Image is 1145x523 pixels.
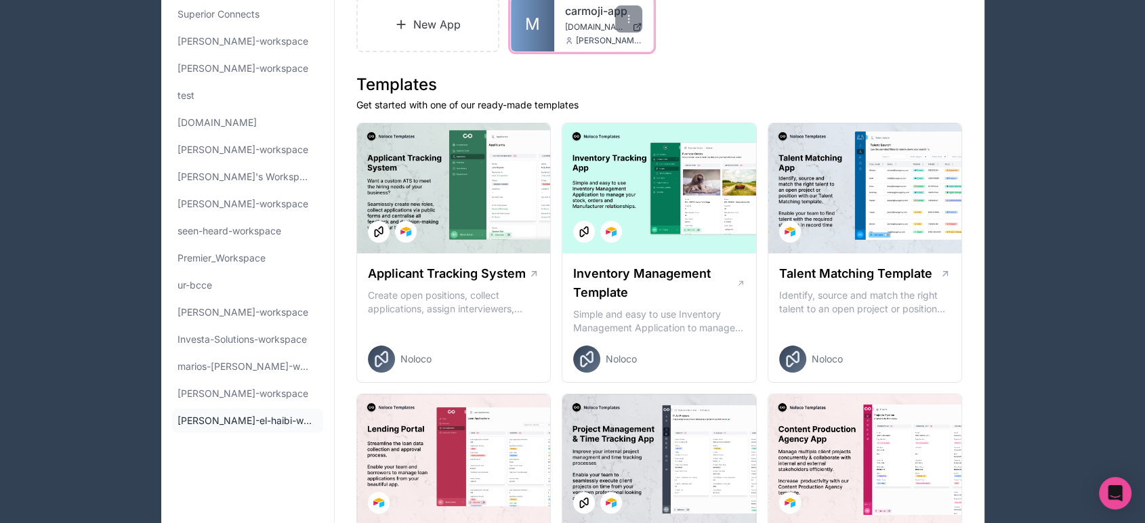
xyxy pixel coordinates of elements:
[172,165,323,189] a: [PERSON_NAME]'s Workspace
[178,278,212,292] span: ur-bcce
[178,387,308,400] span: [PERSON_NAME]-workspace
[356,74,963,96] h1: Templates
[785,226,795,237] img: Airtable Logo
[812,352,843,366] span: Noloco
[400,352,432,366] span: Noloco
[178,414,312,427] span: [PERSON_NAME]-el-haibi-workspace
[172,381,323,406] a: [PERSON_NAME]-workspace
[172,192,323,216] a: [PERSON_NAME]-workspace
[785,497,795,508] img: Airtable Logo
[373,497,384,508] img: Airtable Logo
[172,354,323,379] a: marios-[PERSON_NAME]-workspace
[172,300,323,325] a: [PERSON_NAME]-workspace
[368,264,526,283] h1: Applicant Tracking System
[1099,477,1131,509] div: Open Intercom Messenger
[178,7,259,21] span: Superior Connects
[172,246,323,270] a: Premier_Workspace
[573,308,745,335] p: Simple and easy to use Inventory Management Application to manage your stock, orders and Manufact...
[178,35,308,48] span: [PERSON_NAME]-workspace
[178,251,266,265] span: Premier_Workspace
[172,409,323,433] a: [PERSON_NAME]-el-haibi-workspace
[178,333,307,346] span: Investa-Solutions-workspace
[178,170,312,184] span: [PERSON_NAME]'s Workspace
[172,56,323,81] a: [PERSON_NAME]-workspace
[573,264,736,302] h1: Inventory Management Template
[178,306,308,319] span: [PERSON_NAME]-workspace
[606,497,617,508] img: Airtable Logo
[779,289,951,316] p: Identify, source and match the right talent to an open project or position with our Talent Matchi...
[172,2,323,26] a: Superior Connects
[565,22,627,33] span: [DOMAIN_NAME]
[178,116,257,129] span: [DOMAIN_NAME]
[172,83,323,108] a: test
[178,62,308,75] span: [PERSON_NAME]-workspace
[172,327,323,352] a: Investa-Solutions-workspace
[356,98,963,112] p: Get started with one of our ready-made templates
[565,3,642,19] a: carmoji-app
[606,226,617,237] img: Airtable Logo
[172,273,323,297] a: ur-bcce
[172,219,323,243] a: seen-heard-workspace
[178,360,312,373] span: marios-[PERSON_NAME]-workspace
[400,226,411,237] img: Airtable Logo
[576,35,642,46] span: [PERSON_NAME][EMAIL_ADDRESS][DOMAIN_NAME]
[178,197,308,211] span: [PERSON_NAME]-workspace
[368,289,540,316] p: Create open positions, collect applications, assign interviewers, centralise candidate feedback a...
[178,89,194,102] span: test
[178,224,281,238] span: seen-heard-workspace
[779,264,932,283] h1: Talent Matching Template
[178,143,308,156] span: [PERSON_NAME]-workspace
[525,14,540,35] span: M
[565,22,642,33] a: [DOMAIN_NAME]
[172,138,323,162] a: [PERSON_NAME]-workspace
[172,29,323,54] a: [PERSON_NAME]-workspace
[606,352,637,366] span: Noloco
[172,110,323,135] a: [DOMAIN_NAME]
